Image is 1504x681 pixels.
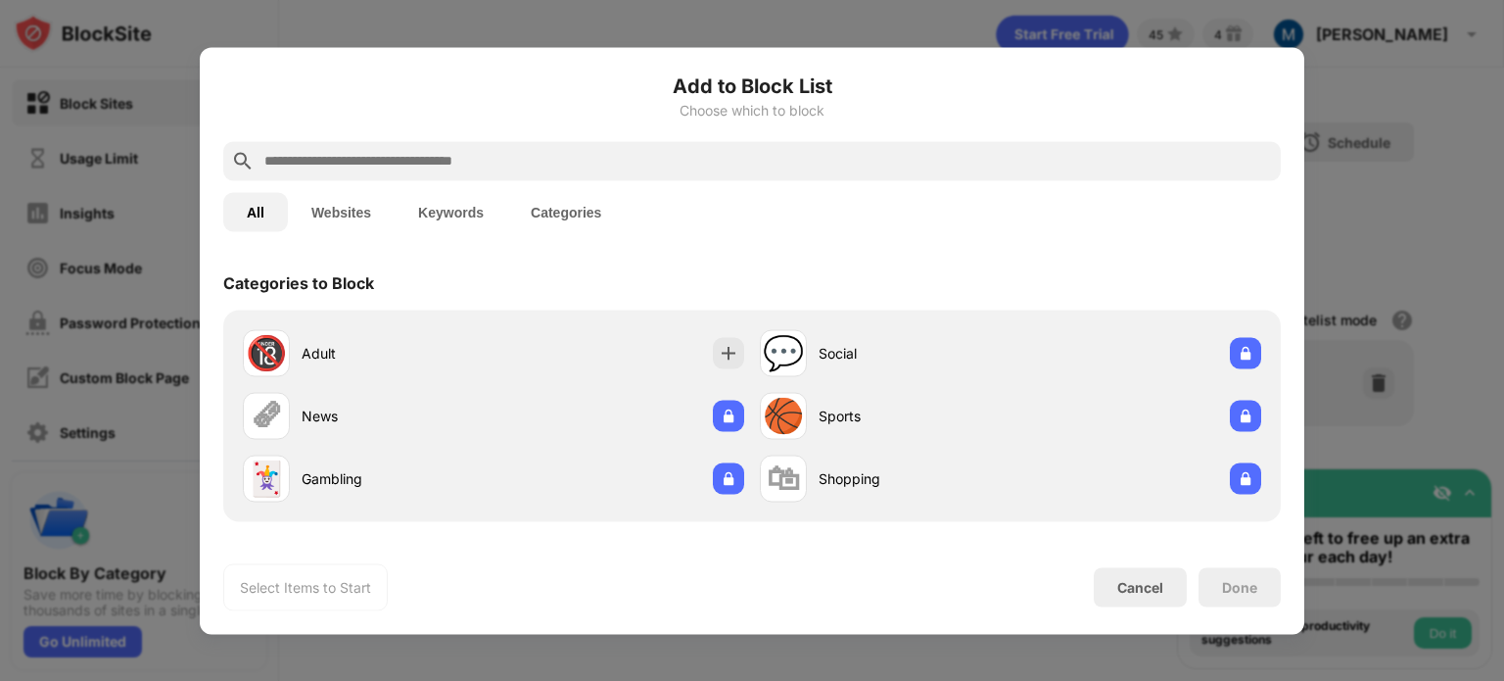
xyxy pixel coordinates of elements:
div: 🃏 [246,459,287,499]
img: search.svg [231,149,255,172]
div: 💬 [763,333,804,373]
button: Websites [288,192,395,231]
div: Gambling [302,468,493,489]
div: Categories to Block [223,272,374,292]
div: Cancel [1117,579,1163,596]
div: 🔞 [246,333,287,373]
div: 🛍 [767,459,800,499]
div: Done [1222,579,1257,595]
div: Adult [302,343,493,364]
button: Keywords [395,192,507,231]
div: Choose which to block [223,102,1281,118]
div: News [302,406,493,426]
div: Shopping [819,468,1010,489]
div: Sports [819,406,1010,426]
div: Social [819,343,1010,364]
button: Categories [507,192,625,231]
h6: Add to Block List [223,71,1281,100]
div: 🏀 [763,396,804,436]
div: Select Items to Start [240,577,371,597]
button: All [223,192,288,231]
div: 🗞 [250,396,283,436]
